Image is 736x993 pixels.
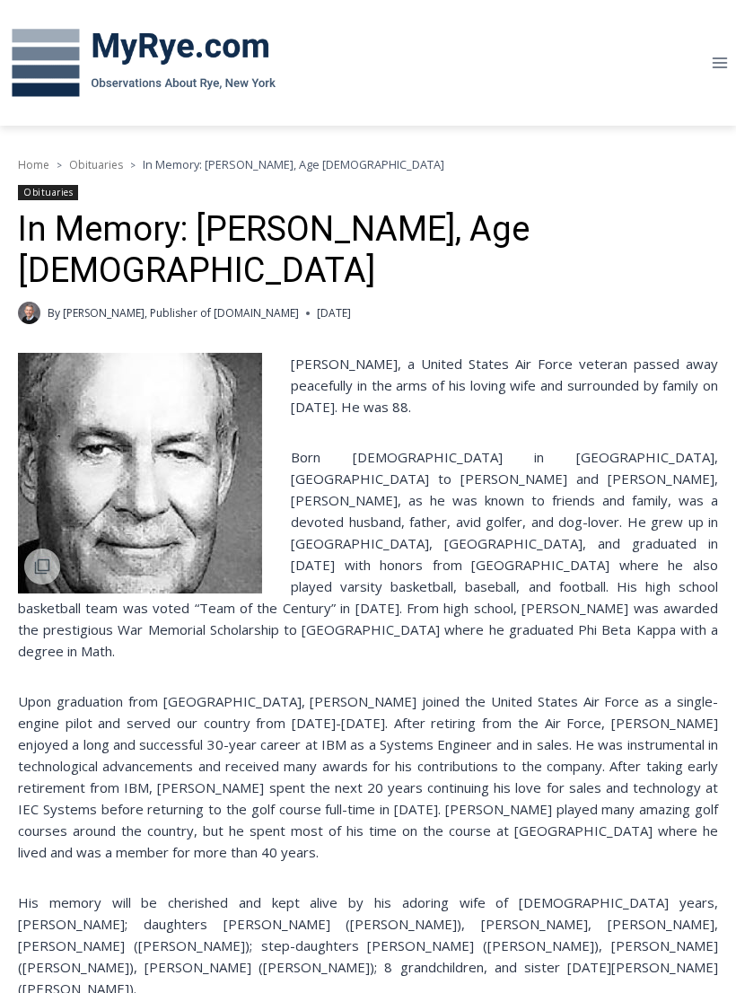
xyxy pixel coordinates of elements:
[48,304,60,321] span: By
[69,157,123,172] a: Obituaries
[57,159,62,171] span: >
[317,304,351,321] time: [DATE]
[18,690,718,863] p: Upon graduation from [GEOGRAPHIC_DATA], [PERSON_NAME] joined the United States Air Force as a sin...
[143,156,444,172] span: In Memory: [PERSON_NAME], Age [DEMOGRAPHIC_DATA]
[703,48,736,76] button: Open menu
[18,446,718,662] p: Born [DEMOGRAPHIC_DATA] in [GEOGRAPHIC_DATA], [GEOGRAPHIC_DATA] to [PERSON_NAME] and [PERSON_NAME...
[18,185,78,200] a: Obituaries
[18,353,718,417] p: [PERSON_NAME], a United States Air Force veteran passed away peacefully in the arms of his loving...
[63,305,299,321] a: [PERSON_NAME], Publisher of [DOMAIN_NAME]
[18,353,262,593] img: Obituary - James Almy
[18,209,718,291] h1: In Memory: [PERSON_NAME], Age [DEMOGRAPHIC_DATA]
[18,155,718,173] nav: Breadcrumbs
[130,159,136,171] span: >
[18,302,40,324] a: Author image
[18,157,49,172] a: Home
